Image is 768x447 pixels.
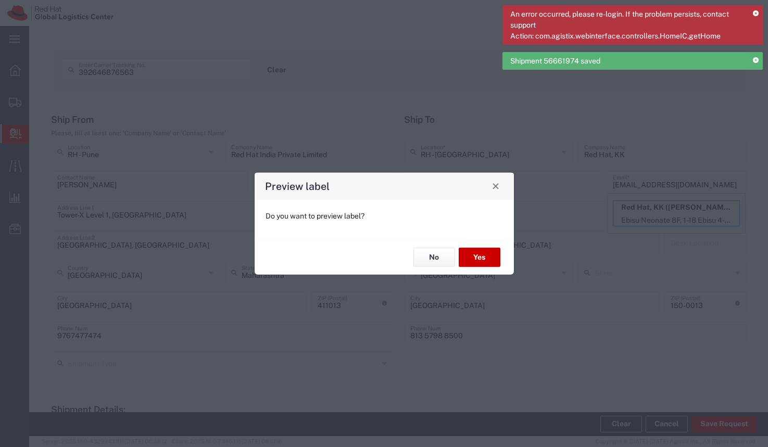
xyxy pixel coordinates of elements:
[413,248,455,267] button: No
[510,9,746,42] span: An error occurred, please re-login. If the problem persists, contact support Action: com.agistix....
[459,248,500,267] button: Yes
[266,210,503,221] p: Do you want to preview label?
[488,178,503,193] button: Close
[510,56,600,67] span: Shipment 56661974 saved
[265,178,330,194] h4: Preview label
